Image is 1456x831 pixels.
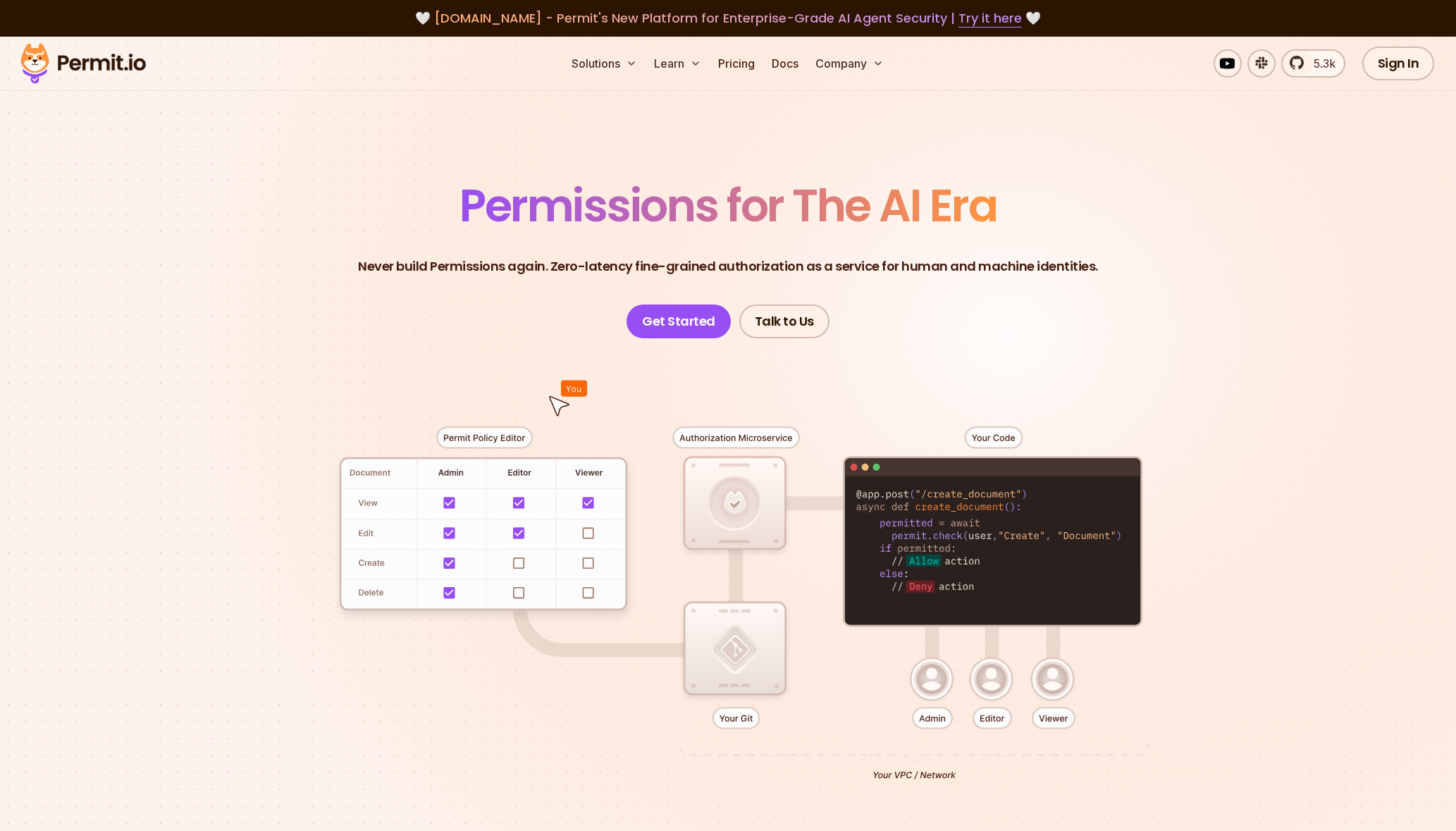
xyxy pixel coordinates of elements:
button: Learn [648,49,707,78]
button: Solutions [566,49,643,78]
img: Permit logo [14,39,152,87]
a: Try it here [958,9,1022,27]
button: Company [810,49,889,78]
a: Sign In [1362,47,1435,80]
a: Get Started [627,304,731,338]
a: Talk to Us [739,304,829,338]
div: 🤍 🤍 [34,8,1422,28]
span: Permissions for The AI Era [459,174,997,237]
a: Docs [766,49,804,78]
a: Pricing [712,49,760,78]
p: Never build Permissions again. Zero-latency fine-grained authorization as a service for human and... [358,257,1098,276]
span: 5.3k [1305,55,1335,72]
span: [DOMAIN_NAME] - Permit's New Platform for Enterprise-Grade AI Agent Security | [434,9,1022,27]
a: 5.3k [1281,49,1345,78]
